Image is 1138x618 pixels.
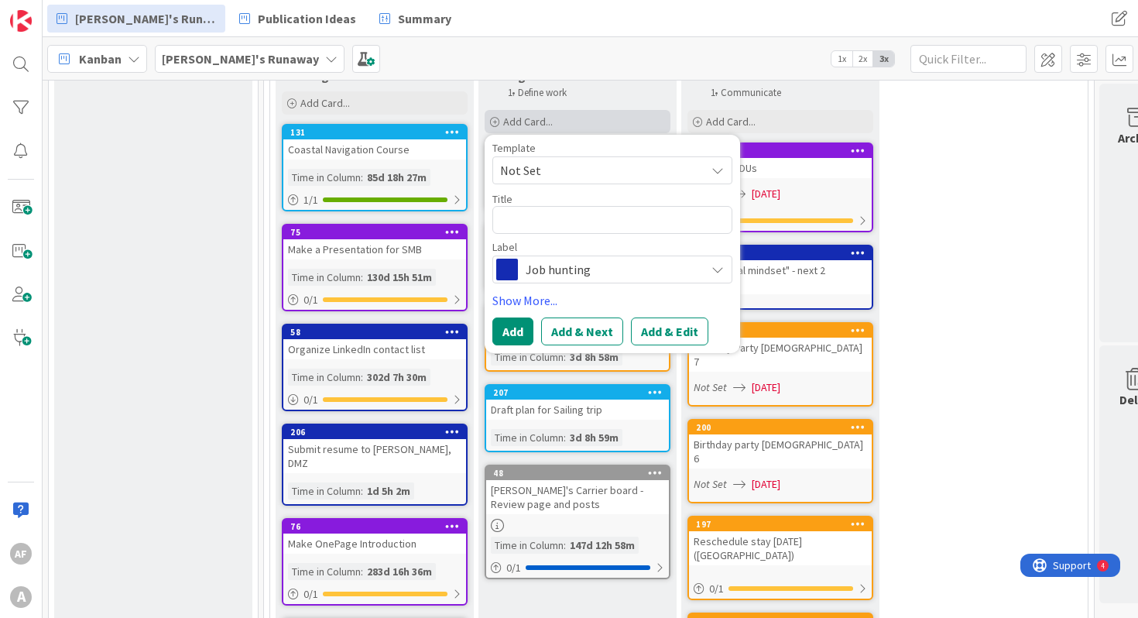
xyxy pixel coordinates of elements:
[689,338,872,372] div: Birthday Party [DEMOGRAPHIC_DATA] 7
[303,392,318,408] span: 0 / 1
[290,427,466,438] div: 206
[283,125,466,139] div: 131
[398,9,451,28] span: Summary
[290,227,466,238] div: 75
[687,245,873,310] a: 195"The digital mindset" - next 2 chapters
[752,186,780,202] span: [DATE]
[361,269,363,286] span: :
[283,425,466,473] div: 206Submit resume to [PERSON_NAME], DMZ
[689,144,872,158] div: 203
[300,96,350,110] span: Add Card...
[689,324,872,338] div: 201
[258,9,356,28] span: Publication Ideas
[631,318,708,345] button: Add & Edit
[493,387,669,398] div: 207
[283,390,466,410] div: 0/1
[752,379,780,396] span: [DATE]
[10,586,32,608] div: A
[363,563,436,580] div: 283d 16h 36m
[687,142,873,232] a: 203Add PMI PDUsNot Set[DATE]0/1
[79,50,122,68] span: Kanban
[283,239,466,259] div: Make a Presentation for SMB
[486,558,669,578] div: 0/1
[696,248,872,259] div: 195
[689,517,872,565] div: 197Reschedule stay [DATE] ([GEOGRAPHIC_DATA])
[491,348,564,366] div: Time in Column
[493,468,669,479] div: 48
[564,429,566,446] span: :
[486,386,669,400] div: 207
[283,339,466,359] div: Organize LinkedIn contact list
[361,169,363,186] span: :
[752,476,780,493] span: [DATE]
[33,2,70,21] span: Support
[283,425,466,439] div: 206
[282,124,468,211] a: 131Coastal Navigation CourseTime in Column:85d 18h 27m1/1
[283,191,466,210] div: 1/1
[283,585,466,604] div: 0/1
[689,579,872,599] div: 0/1
[687,322,873,407] a: 201Birthday Party [DEMOGRAPHIC_DATA] 7Not Set[DATE]
[290,127,466,138] div: 131
[283,520,466,534] div: 76
[564,537,566,554] span: :
[689,260,872,294] div: "The digital mindset" - next 2 chapters
[75,9,216,28] span: [PERSON_NAME]'s Runaway
[303,192,318,208] span: 1 / 1
[492,242,517,252] span: Label
[303,586,318,603] span: 0 / 1
[696,519,872,530] div: 197
[283,225,466,239] div: 75
[689,158,872,178] div: Add PMI PDUs
[492,318,533,345] button: Add
[283,125,466,160] div: 131Coastal Navigation Course
[500,160,694,180] span: Not Set
[541,318,623,345] button: Add & Next
[831,51,852,67] span: 1x
[361,482,363,500] span: :
[288,563,361,580] div: Time in Column
[485,384,670,452] a: 207Draft plan for Sailing tripTime in Column:3d 8h 59m
[283,290,466,310] div: 0/1
[283,325,466,339] div: 58
[687,516,873,600] a: 197Reschedule stay [DATE] ([GEOGRAPHIC_DATA])0/1
[282,224,468,311] a: 75Make a Presentation for SMBTime in Column:130d 15h 51m0/1
[566,348,622,366] div: 3d 8h 58m
[689,324,872,372] div: 201Birthday Party [DEMOGRAPHIC_DATA] 7
[503,115,553,129] span: Add Card...
[283,225,466,259] div: 75Make a Presentation for SMB
[162,51,319,67] b: [PERSON_NAME]'s Runaway
[689,421,872,434] div: 200
[696,325,872,336] div: 201
[363,369,430,386] div: 302d 7h 30m
[564,348,566,366] span: :
[689,144,872,178] div: 203Add PMI PDUs
[282,518,468,606] a: 76Make OnePage IntroductionTime in Column:283d 16h 36m0/1
[566,429,622,446] div: 3d 8h 59m
[363,169,430,186] div: 85d 18h 27m
[288,169,361,186] div: Time in Column
[283,325,466,359] div: 58Organize LinkedIn contact list
[361,369,363,386] span: :
[694,477,727,491] i: Not Set
[283,520,466,554] div: 76Make OnePage Introduction
[689,211,872,231] div: 0/1
[694,380,727,394] i: Not Set
[10,10,32,32] img: Visit kanbanzone.com
[706,115,756,129] span: Add Card...
[486,480,669,514] div: [PERSON_NAME]'s Carrier board - Review page and posts
[873,51,894,67] span: 3x
[288,369,361,386] div: Time in Column
[81,6,84,19] div: 4
[709,581,724,597] span: 0 / 1
[288,269,361,286] div: Time in Column
[283,439,466,473] div: Submit resume to [PERSON_NAME], DMZ
[689,531,872,565] div: Reschedule stay [DATE] ([GEOGRAPHIC_DATA])
[486,466,669,480] div: 48
[363,482,414,500] div: 1d 5h 2m
[492,142,536,153] span: Template
[689,434,872,469] div: Birthday party [DEMOGRAPHIC_DATA] 6
[910,45,1027,73] input: Quick Filter...
[492,192,512,206] label: Title
[303,292,318,308] span: 0 / 1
